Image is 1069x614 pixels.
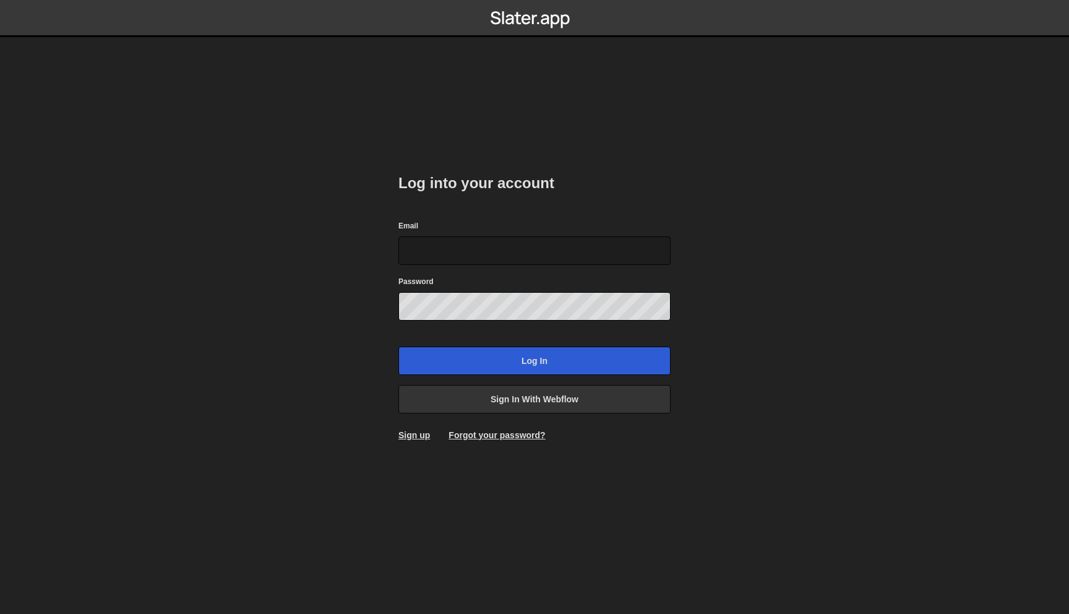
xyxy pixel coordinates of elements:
[398,385,671,413] a: Sign in with Webflow
[398,275,434,288] label: Password
[398,430,430,440] a: Sign up
[398,220,418,232] label: Email
[449,430,545,440] a: Forgot your password?
[398,347,671,375] input: Log in
[398,173,671,193] h2: Log into your account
